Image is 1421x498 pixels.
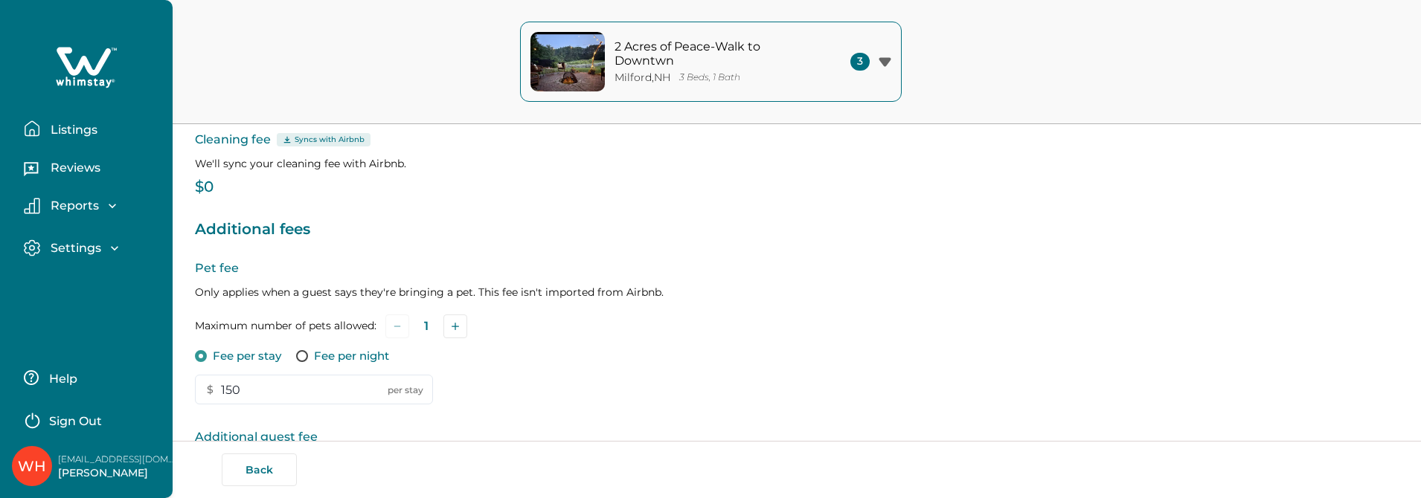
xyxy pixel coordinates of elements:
p: 3 Beds, 1 Bath [679,72,740,83]
p: Listings [46,123,97,138]
p: Settings [46,241,101,256]
p: Reviews [46,161,100,175]
label: Maximum number of pets allowed: [195,318,376,334]
p: Fee per night [314,349,389,363]
button: Add [443,314,467,338]
div: Whimstay Host [18,448,46,484]
p: Additional fees [195,218,1399,242]
button: Help [24,363,155,392]
p: Help [45,372,77,387]
button: property-cover2 Acres of Peace-Walk to DowntwnMilford,NH3 Beds, 1 Bath3 [520,22,902,102]
p: Sign Out [49,414,102,429]
button: Listings [24,114,161,143]
p: Cleaning fee [195,131,1399,149]
img: property-cover [530,32,605,91]
p: Fee per stay [213,349,281,363]
button: Reviews [24,155,161,185]
p: Pet fee [195,259,1399,277]
p: $0 [195,180,1399,195]
button: Subtract [385,314,409,338]
button: Reports [24,198,161,214]
p: We'll sync your cleaning fee with Airbnb. [195,156,1399,171]
p: Additional guest fee [195,428,1399,446]
p: [EMAIL_ADDRESS][DOMAIN_NAME] [58,452,177,467]
button: Settings [24,239,161,256]
p: 2 Acres of Peace-Walk to Downtwn [615,39,815,68]
button: Back [222,453,297,486]
span: 3 [850,53,870,71]
p: Reports [46,198,99,213]
p: Milford , NH [615,71,670,84]
p: Syncs with Airbnb [295,134,365,146]
p: Only applies when a guest says they're bringing a pet. This fee isn't imported from Airbnb. [195,285,1399,300]
button: Sign Out [24,404,155,434]
p: [PERSON_NAME] [58,466,177,481]
p: 1 [424,319,429,334]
